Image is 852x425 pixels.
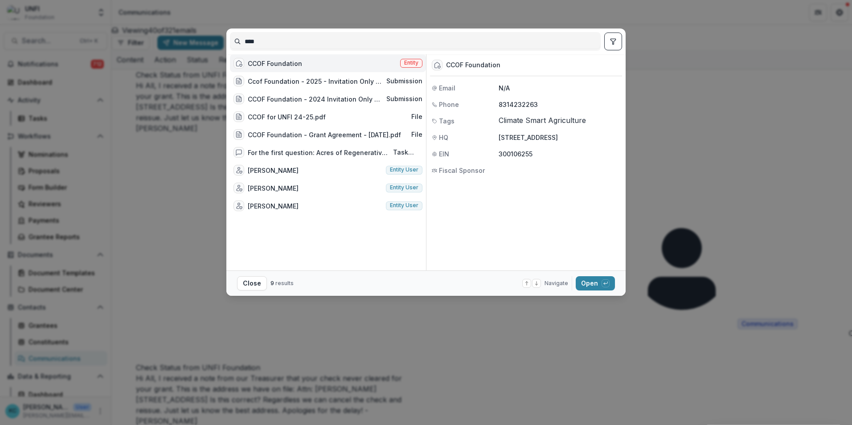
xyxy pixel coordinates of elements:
span: Fiscal Sponsor [439,166,485,175]
span: Entity [404,60,418,66]
span: Submission [386,95,422,103]
span: HQ [439,133,448,142]
span: Tags [439,116,455,126]
p: [STREET_ADDRESS] [499,133,620,142]
button: Close [237,276,267,290]
div: [PERSON_NAME] [248,184,299,193]
span: Navigate [545,279,568,287]
span: results [275,280,294,286]
span: Entity user [390,184,418,191]
div: CCOF Foundation [446,61,500,69]
span: Submission [386,78,422,85]
div: Ccof Foundation - 2025 - Invitation Only Application [248,77,383,86]
span: Phone [439,100,459,109]
div: CCOF Foundation - 2024 Invitation Only Grant [248,94,383,104]
span: EIN [439,149,449,159]
div: CCOF for UNFI 24-25.pdf [248,112,326,122]
span: Task comment [393,149,422,156]
span: File [411,113,422,121]
p: 8314232263 [499,100,620,109]
div: For the first question: Acres of Regenerative or Organic Farmland Supported:In [DATE], the UNFI F... [248,148,389,157]
span: Entity user [390,167,418,173]
p: N/A [499,83,620,93]
span: File [411,131,422,139]
button: Open [576,276,615,290]
span: Email [439,83,455,93]
div: CCOF Foundation [248,59,302,68]
button: toggle filters [604,33,622,50]
p: 300106255 [499,149,620,159]
span: Entity user [390,202,418,208]
div: [PERSON_NAME] [248,201,299,211]
span: Climate Smart Agriculture [499,116,586,125]
div: CCOF Foundation - Grant Agreement - [DATE].pdf [248,130,401,139]
span: 9 [270,280,274,286]
div: [PERSON_NAME] [248,166,299,175]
